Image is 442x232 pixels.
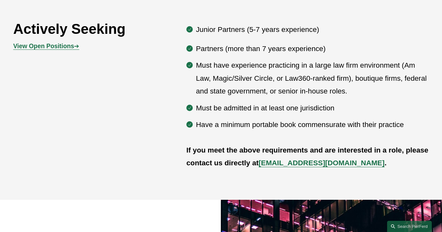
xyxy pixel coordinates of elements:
[387,221,432,232] a: Search this site
[196,102,429,115] p: Must be admitted in at least one jurisdiction
[196,59,429,98] p: Must have experience practicing in a large law firm environment (Am Law, Magic/Silver Circle, or ...
[385,159,386,167] strong: .
[13,43,79,49] a: View Open Positions➔
[196,23,429,36] p: Junior Partners (5-7 years experience)
[13,43,79,49] span: ➔
[196,118,429,131] p: Have a minimum portable book commensurate with their practice
[13,20,152,38] h2: Actively Seeking
[186,146,431,167] strong: If you meet the above requirements and are interested in a role, please contact us directly at
[196,42,429,56] p: Partners (more than 7 years experience)
[258,159,385,167] a: [EMAIL_ADDRESS][DOMAIN_NAME]
[13,43,74,49] strong: View Open Positions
